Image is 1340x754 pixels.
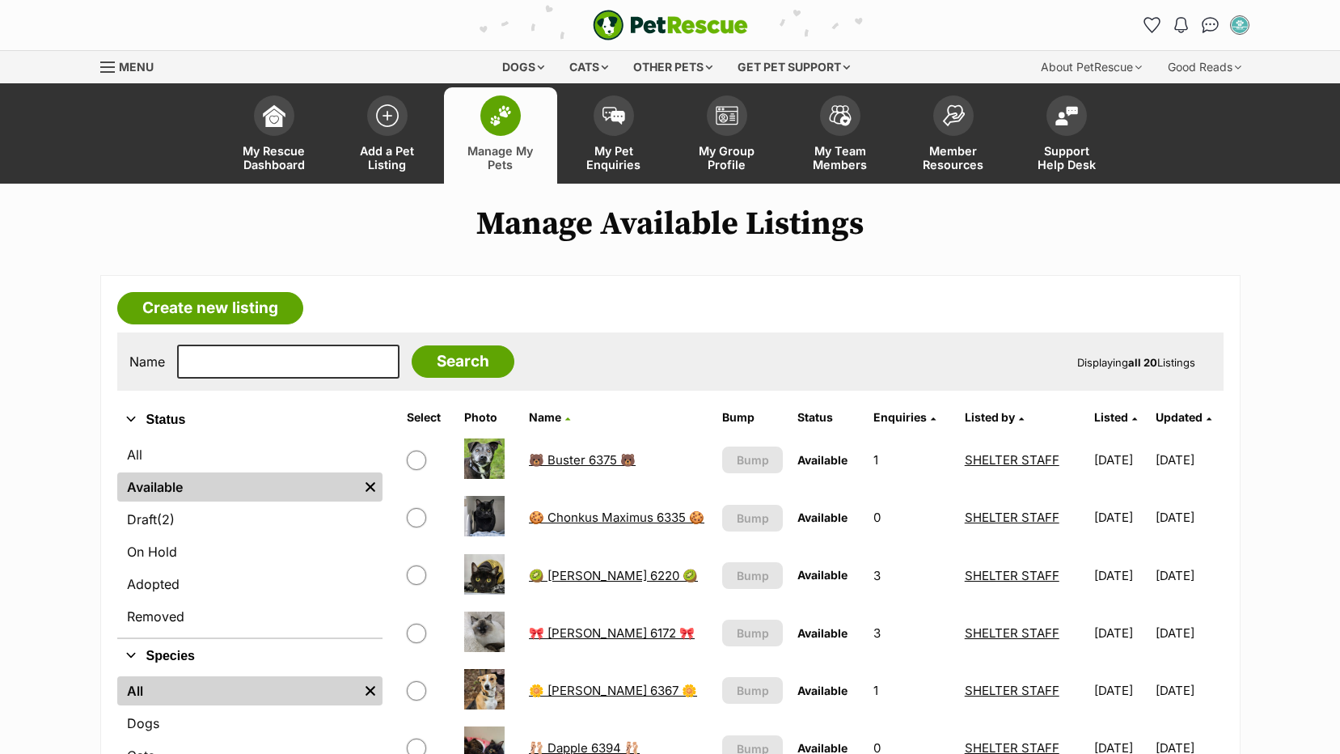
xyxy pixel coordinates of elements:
img: team-members-icon-5396bd8760b3fe7c0b43da4ab00e1e3bb1a5d9ba89233759b79545d2d3fc5d0d.svg [829,105,852,126]
td: [DATE] [1088,489,1154,545]
span: Bump [737,510,769,527]
td: [DATE] [1088,548,1154,604]
span: Manage My Pets [464,144,537,172]
span: My Pet Enquiries [577,144,650,172]
span: Available [797,684,848,697]
img: notifications-46538b983faf8c2785f20acdc204bb7945ddae34d4c08c2a6579f10ce5e182be.svg [1174,17,1187,33]
span: My Group Profile [691,144,763,172]
span: Available [797,626,848,640]
a: My Rescue Dashboard [218,87,331,184]
a: Remove filter [358,676,383,705]
a: Updated [1156,410,1211,424]
a: Favourites [1139,12,1165,38]
img: SHELTER STAFF profile pic [1232,17,1248,33]
a: All [117,676,358,705]
a: Support Help Desk [1010,87,1123,184]
span: Add a Pet Listing [351,144,424,172]
input: Search [412,345,514,378]
span: Bump [737,682,769,699]
button: Bump [722,562,782,589]
a: SHELTER STAFF [965,452,1059,468]
a: 🐻 Buster 6375 🐻 [529,452,636,468]
span: Support Help Desk [1030,144,1103,172]
a: Create new listing [117,292,303,324]
a: 🎀 [PERSON_NAME] 6172 🎀 [529,625,695,641]
div: Cats [558,51,619,83]
div: Get pet support [726,51,861,83]
button: Bump [722,447,782,473]
a: Listed [1094,410,1137,424]
span: My Rescue Dashboard [238,144,311,172]
td: [DATE] [1088,663,1154,718]
td: 1 [867,432,956,488]
div: Dogs [491,51,556,83]
a: Menu [100,51,165,80]
img: logo-e224e6f780fb5917bec1dbf3a21bbac754714ae5b6737aabdf751b685950b380.svg [593,10,748,40]
td: [DATE] [1156,432,1222,488]
td: [DATE] [1088,605,1154,661]
a: PetRescue [593,10,748,40]
a: My Pet Enquiries [557,87,670,184]
ul: Account quick links [1139,12,1253,38]
td: [DATE] [1156,489,1222,545]
th: Select [400,405,456,430]
a: SHELTER STAFF [965,510,1059,525]
button: Status [117,409,383,430]
th: Status [791,405,866,430]
strong: all 20 [1128,356,1157,369]
img: chat-41dd97257d64d25036548639549fe6c8038ab92f7586957e7f3b1b290dea8141.svg [1202,17,1219,33]
span: Listed [1094,410,1128,424]
a: 🥝 [PERSON_NAME] 6220 🥝 [529,568,698,583]
a: My Group Profile [670,87,784,184]
img: manage-my-pets-icon-02211641906a0b7f246fdf0571729dbe1e7629f14944591b6c1af311fb30b64b.svg [489,105,512,126]
th: Bump [716,405,788,430]
a: Available [117,472,358,502]
a: All [117,440,383,469]
a: Member Resources [897,87,1010,184]
a: Draft [117,505,383,534]
span: Name [529,410,561,424]
span: (2) [157,510,175,529]
span: translation missing: en.admin.listings.index.attributes.enquiries [873,410,927,424]
img: member-resources-icon-8e73f808a243e03378d46382f2149f9095a855e16c252ad45f914b54edf8863c.svg [942,104,965,126]
span: Menu [119,60,154,74]
div: About PetRescue [1029,51,1153,83]
a: Listed by [965,410,1024,424]
span: Bump [737,625,769,642]
span: Displaying Listings [1077,356,1195,369]
td: 3 [867,548,956,604]
a: Removed [117,602,383,631]
a: SHELTER STAFF [965,568,1059,583]
div: Good Reads [1156,51,1253,83]
a: My Team Members [784,87,897,184]
span: Available [797,510,848,524]
td: [DATE] [1156,605,1222,661]
div: Other pets [622,51,724,83]
img: add-pet-listing-icon-0afa8454b4691262ce3f59096e99ab1cd57d4a30225e0717b998d2c9b9846f56.svg [376,104,399,127]
img: dashboard-icon-eb2f2d2d3e046f16d808141f083e7271f6b2e854fb5c12c21221c1fb7104beca.svg [263,104,285,127]
a: SHELTER STAFF [965,625,1059,641]
td: 0 [867,489,956,545]
span: Bump [737,451,769,468]
td: 3 [867,605,956,661]
button: My account [1227,12,1253,38]
button: Bump [722,677,782,704]
span: Available [797,568,848,582]
img: help-desk-icon-fdf02630f3aa405de69fd3d07c3f3aa587a6932b1a1747fa1d2bba05be0121f9.svg [1055,106,1078,125]
a: Adopted [117,570,383,599]
span: Updated [1156,410,1203,424]
td: [DATE] [1088,432,1154,488]
td: [DATE] [1156,663,1222,718]
th: Photo [458,405,521,430]
label: Name [129,354,165,369]
button: Notifications [1169,12,1194,38]
a: Dogs [117,709,383,738]
a: Add a Pet Listing [331,87,444,184]
span: Listed by [965,410,1015,424]
button: Bump [722,620,782,646]
a: 🌼 [PERSON_NAME] 6367 🌼 [529,683,697,698]
a: Remove filter [358,472,383,502]
a: Manage My Pets [444,87,557,184]
a: SHELTER STAFF [965,683,1059,698]
a: Name [529,410,570,424]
